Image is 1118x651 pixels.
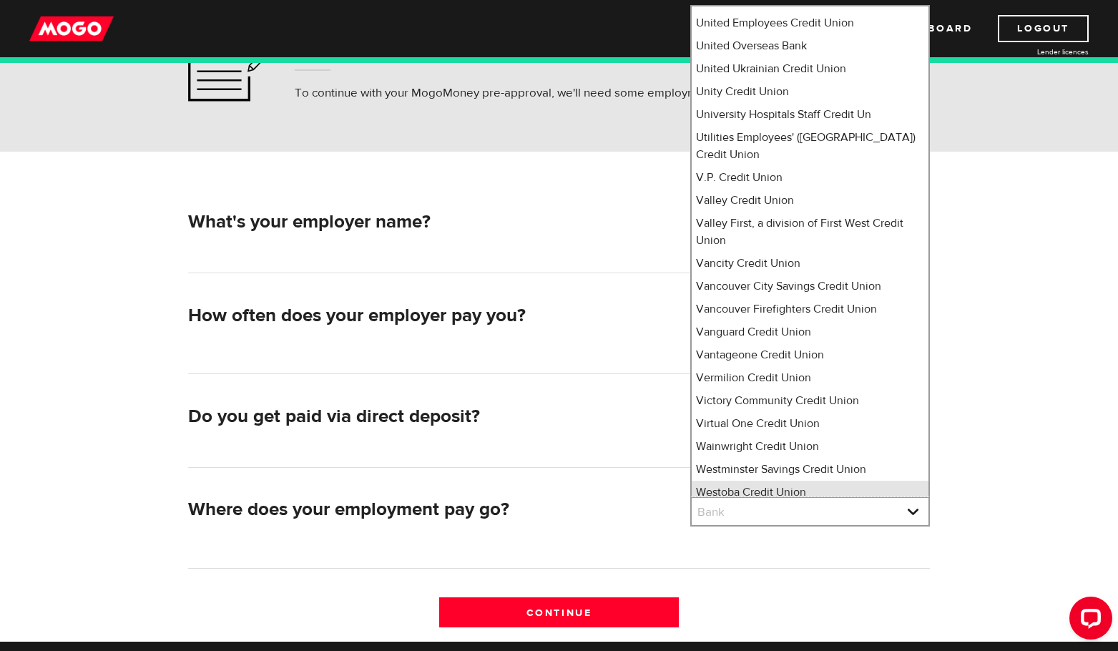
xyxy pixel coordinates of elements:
li: Valley Credit Union [692,189,928,212]
li: Victory Community Credit Union [692,389,928,412]
a: Lender licences [981,46,1089,57]
h2: Where does your employment pay go? [188,499,679,521]
input: Continue [439,597,679,627]
li: Vantageone Credit Union [692,343,928,366]
p: To continue with your MogoMoney pre-approval, we'll need some employment and personal info. [295,84,813,102]
h2: What's your employer name? [188,211,679,233]
li: Westminster Savings Credit Union [692,458,928,481]
li: Westoba Credit Union [692,481,928,504]
iframe: LiveChat chat widget [1058,591,1118,651]
img: mogo_logo-11ee424be714fa7cbb0f0f49df9e16ec.png [29,15,114,42]
li: V.P. Credit Union [692,166,928,189]
li: Wainwright Credit Union [692,435,928,458]
a: Dashboard [893,15,972,42]
a: Logout [998,15,1089,42]
li: Vanguard Credit Union [692,320,928,343]
h2: How often does your employer pay you? [188,305,679,327]
h2: Do you get paid via direct deposit? [188,406,679,428]
li: Vancity Credit Union [692,252,928,275]
li: University Hospitals Staff Credit Un [692,103,928,126]
li: Vancouver Firefighters Credit Union [692,298,928,320]
li: United Overseas Bank [692,34,928,57]
li: Vancouver City Savings Credit Union [692,275,928,298]
li: Valley First, a division of First West Credit Union [692,212,928,252]
li: Unity Credit Union [692,80,928,103]
li: Utilities Employees' ([GEOGRAPHIC_DATA]) Credit Union [692,126,928,166]
li: United Ukrainian Credit Union [692,57,928,80]
li: Virtual One Credit Union [692,412,928,435]
li: United Employees Credit Union [692,11,928,34]
li: Vermilion Credit Union [692,366,928,389]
